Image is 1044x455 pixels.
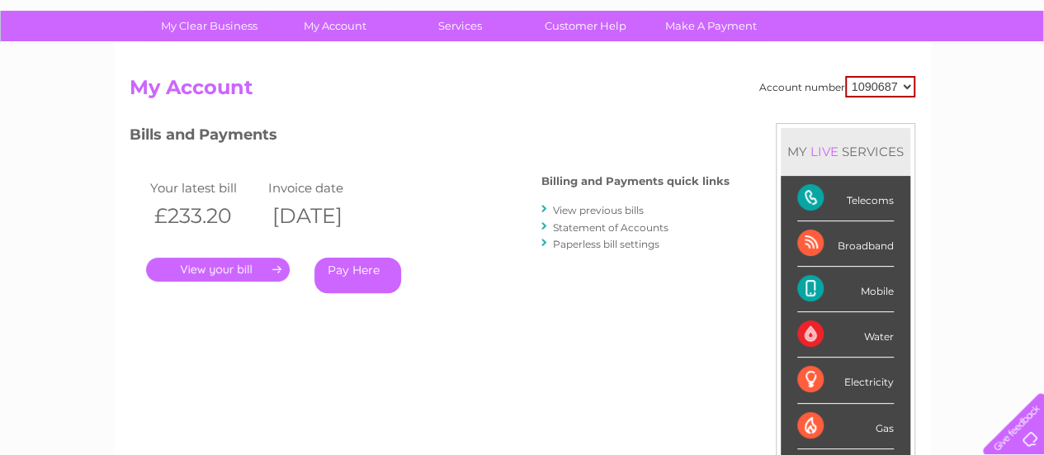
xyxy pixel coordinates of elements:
[797,358,894,403] div: Electricity
[264,177,383,199] td: Invoice date
[797,267,894,312] div: Mobile
[797,312,894,358] div: Water
[133,9,913,80] div: Clear Business is a trading name of Verastar Limited (registered in [GEOGRAPHIC_DATA] No. 3667643...
[797,176,894,221] div: Telecoms
[797,221,894,267] div: Broadband
[795,70,831,83] a: Energy
[841,70,890,83] a: Telecoms
[797,404,894,449] div: Gas
[314,258,401,293] a: Pay Here
[264,199,383,233] th: [DATE]
[141,11,277,41] a: My Clear Business
[990,70,1028,83] a: Log out
[517,11,654,41] a: Customer Help
[146,258,290,282] a: .
[267,11,403,41] a: My Account
[934,70,975,83] a: Contact
[900,70,924,83] a: Blog
[733,8,847,29] a: 0333 014 3131
[36,43,120,93] img: logo.png
[541,175,730,187] h4: Billing and Payments quick links
[753,70,785,83] a: Water
[807,144,842,159] div: LIVE
[130,123,730,152] h3: Bills and Payments
[759,76,915,97] div: Account number
[146,177,265,199] td: Your latest bill
[392,11,528,41] a: Services
[781,128,910,175] div: MY SERVICES
[553,221,668,234] a: Statement of Accounts
[146,199,265,233] th: £233.20
[553,204,644,216] a: View previous bills
[553,238,659,250] a: Paperless bill settings
[130,76,915,107] h2: My Account
[643,11,779,41] a: Make A Payment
